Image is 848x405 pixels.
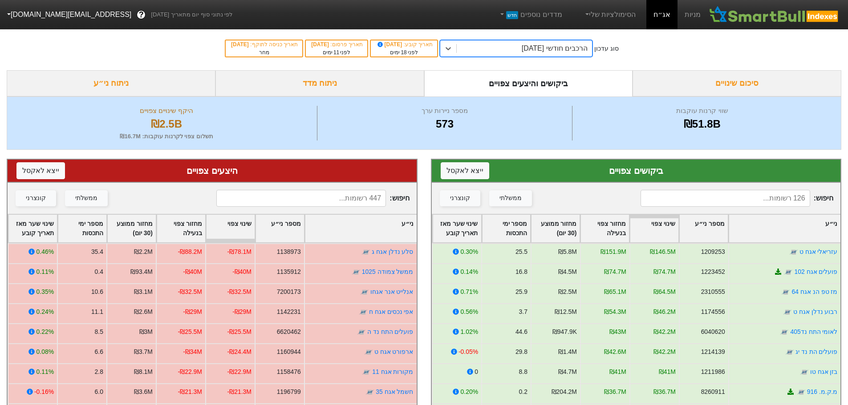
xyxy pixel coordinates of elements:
div: -₪88.2M [178,247,202,257]
a: ממשל צמודה 1025 [362,268,414,275]
div: 1214139 [701,347,725,357]
div: 1160944 [277,347,301,357]
img: tase link [352,268,361,277]
div: 0.14% [460,267,478,277]
div: Toggle SortBy [482,215,531,242]
div: 0.22% [37,327,54,337]
div: 1211986 [701,367,725,377]
div: ממשלתי [75,193,97,203]
a: בזן אגח טו [810,368,837,375]
div: 25.9 [515,287,527,297]
div: -₪22.9M [178,367,202,377]
div: היצעים צפויים [16,164,408,177]
a: לאומי התח נד405 [790,328,837,335]
div: 3.7 [519,307,527,317]
button: ייצא לאקסל [16,162,65,179]
span: [DATE] [376,41,404,48]
div: 0.20% [460,387,478,397]
img: tase link [799,368,808,377]
div: ₪2.5M [558,287,576,297]
img: tase link [359,308,368,317]
a: סלע נדלן אגח ג [372,248,414,255]
div: 1174556 [701,307,725,317]
div: -₪22.9M [227,367,252,377]
button: ממשלתי [489,190,532,206]
div: -₪40M [232,267,252,277]
div: לפני ימים [375,48,433,56]
input: 447 רשומות... [216,190,386,207]
img: tase link [365,388,374,397]
div: -0.05% [458,347,478,357]
div: ביקושים צפויים [441,164,832,177]
div: 1196799 [277,387,301,397]
div: 29.8 [515,347,527,357]
div: -₪21.3M [178,387,202,397]
div: 1209253 [701,247,725,257]
a: פועלים אגח 102 [794,268,837,275]
img: tase link [783,308,791,317]
div: 0.46% [37,247,54,257]
div: ₪4.5M [558,267,576,277]
div: ₪3.7M [134,347,153,357]
span: לפי נתוני סוף יום מתאריך [DATE] [151,10,232,19]
div: 6.6 [95,347,103,357]
div: Toggle SortBy [8,215,57,242]
div: 8260911 [701,387,725,397]
input: 126 רשומות... [641,190,810,207]
div: ₪1.4M [558,347,576,357]
div: 0.11% [37,367,54,377]
div: תאריך קובע : [375,40,433,48]
div: ממשלתי [499,193,522,203]
a: ארפורט אגח ט [374,348,414,355]
div: הרכבים חודשי [DATE] [522,43,588,54]
div: Toggle SortBy [305,215,417,242]
div: ₪36.7M [604,387,626,397]
div: 44.6 [515,327,527,337]
div: 573 [320,116,569,132]
div: ₪2.2M [134,247,153,257]
div: 6.0 [95,387,103,397]
div: Toggle SortBy [157,215,205,242]
div: Toggle SortBy [107,215,156,242]
div: Toggle SortBy [256,215,304,242]
div: ₪947.9K [552,327,576,337]
div: 1223452 [701,267,725,277]
div: 35.4 [91,247,103,257]
div: ₪74.7M [604,267,626,277]
div: קונצרני [26,193,46,203]
div: ניתוח מדד [215,70,424,96]
a: פועלים הת נד יג [795,348,837,355]
div: 1135912 [277,267,301,277]
div: 7200173 [277,287,301,297]
span: מחר [259,49,269,56]
div: 1138973 [277,247,301,257]
div: ₪204.2M [551,387,576,397]
div: 1142231 [277,307,301,317]
div: ₪8.1M [134,367,153,377]
img: tase link [364,348,373,357]
div: ₪3.6M [134,387,153,397]
button: ממשלתי [65,190,108,206]
div: 25.5 [515,247,527,257]
div: -₪29M [232,307,252,317]
div: 6620462 [277,327,301,337]
div: שווי קרנות עוקבות [575,106,830,116]
img: tase link [780,328,789,337]
a: פועלים התח נד ה [367,328,414,335]
div: ₪4.7M [558,367,576,377]
div: -0.16% [34,387,54,397]
span: [DATE] [311,41,330,48]
span: חיפוש : [216,190,409,207]
a: עזריאלי אגח ט [799,248,837,255]
button: קונצרני [440,190,480,206]
div: 0.56% [460,307,478,317]
div: 8.8 [519,367,527,377]
img: tase link [360,288,369,297]
div: -₪40M [183,267,202,277]
div: סיכום שינויים [633,70,841,96]
div: 0.11% [37,267,54,277]
div: -₪21.3M [227,387,252,397]
div: -₪34M [183,347,202,357]
div: ₪5.8M [558,247,576,257]
div: -₪25.5M [178,327,202,337]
